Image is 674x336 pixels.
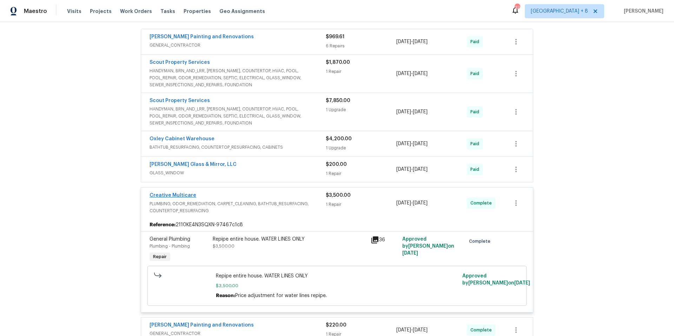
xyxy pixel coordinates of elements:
span: [DATE] [396,71,411,76]
span: [PERSON_NAME] [621,8,663,15]
a: [PERSON_NAME] Painting and Renovations [150,323,254,328]
span: Reason: [216,293,235,298]
span: Price adjustment for water lines repipe. [235,293,327,298]
span: $200.00 [326,162,347,167]
span: Properties [184,8,211,15]
span: [DATE] [413,71,428,76]
span: [DATE] [396,201,411,206]
span: [DATE] [396,328,411,332]
span: [DATE] [514,281,530,285]
span: Visits [67,8,81,15]
span: $3,500.00 [326,193,351,198]
span: $7,850.00 [326,98,350,103]
div: 2110KE4N3SQXN-97467c1c8 [141,219,533,231]
div: 6 Repairs [326,42,396,49]
span: $1,870.00 [326,60,350,65]
a: Creative Multicare [150,193,196,198]
span: HANDYMAN, BRN_AND_LRR, [PERSON_NAME], COUNTERTOP, HVAC, POOL, POOL_REPAIR, ODOR_REMEDIATION, SEPT... [150,106,326,127]
span: Repipe entire house. WATER LINES ONLY [216,273,458,280]
span: [DATE] [402,251,418,256]
span: [DATE] [396,109,411,114]
span: Complete [469,238,493,245]
span: $3,500.00 [216,282,458,289]
span: $220.00 [326,323,346,328]
a: Scout Property Services [150,98,210,103]
a: Scout Property Services [150,60,210,65]
span: GENERAL_CONTRACTOR [150,42,326,49]
div: 1 Upgrade [326,106,396,113]
div: 1 Upgrade [326,145,396,152]
div: 1 Repair [326,170,396,177]
span: Paid [470,166,482,173]
span: - [396,327,428,334]
span: Paid [470,140,482,147]
span: Plumbing - Plumbing [150,244,190,248]
span: - [396,140,428,147]
span: Paid [470,38,482,45]
span: [DATE] [413,141,428,146]
span: [GEOGRAPHIC_DATA] + 8 [531,8,588,15]
span: - [396,200,428,207]
span: Paid [470,108,482,115]
span: Complete [470,200,495,207]
span: - [396,166,428,173]
span: - [396,38,428,45]
span: Geo Assignments [219,8,265,15]
span: [DATE] [396,39,411,44]
span: HANDYMAN, BRN_AND_LRR, [PERSON_NAME], COUNTERTOP, HVAC, POOL, POOL_REPAIR, ODOR_REMEDIATION, SEPT... [150,67,326,88]
span: [DATE] [396,141,411,146]
span: BATHTUB_RESURFACING, COUNTERTOP_RESURFACING, CABINETS [150,144,326,151]
span: [DATE] [413,167,428,172]
span: $969.61 [326,34,344,39]
span: PLUMBING, ODOR_REMEDIATION, CARPET_CLEANING, BATHTUB_RESURFACING, COUNTERTOP_RESURFACING [150,200,326,214]
div: 36 [371,236,398,244]
span: Approved by [PERSON_NAME] on [462,274,530,285]
a: Oxley Cabinet Warehouse [150,136,214,141]
span: Tasks [160,9,175,14]
span: Complete [470,327,495,334]
span: Paid [470,70,482,77]
span: Repair [150,253,170,260]
span: Work Orders [120,8,152,15]
span: - [396,70,428,77]
span: [DATE] [396,167,411,172]
div: Repipe entire house. WATER LINES ONLY [213,236,366,243]
b: Reference: [150,221,176,228]
span: [DATE] [413,39,428,44]
div: 37 [515,4,520,11]
span: [DATE] [413,109,428,114]
div: 1 Repair [326,68,396,75]
span: - [396,108,428,115]
div: 1 Repair [326,201,396,208]
a: [PERSON_NAME] Painting and Renovations [150,34,254,39]
a: [PERSON_NAME] Glass & Mirror, LLC [150,162,237,167]
span: General Plumbing [150,237,190,242]
span: $3,500.00 [213,244,234,248]
span: [DATE] [413,201,428,206]
span: Projects [90,8,112,15]
span: GLASS_WINDOW [150,169,326,176]
span: Maestro [24,8,47,15]
span: $4,200.00 [326,136,352,141]
span: [DATE] [413,328,428,332]
span: Approved by [PERSON_NAME] on [402,237,454,256]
